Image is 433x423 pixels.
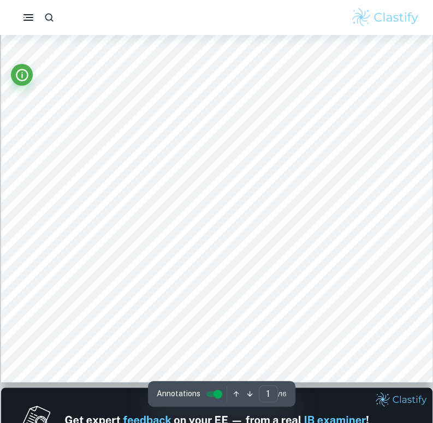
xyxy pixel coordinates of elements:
[351,7,420,28] img: Clastify logo
[278,389,287,399] span: / 16
[157,388,200,400] span: Annotations
[11,64,33,86] button: Info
